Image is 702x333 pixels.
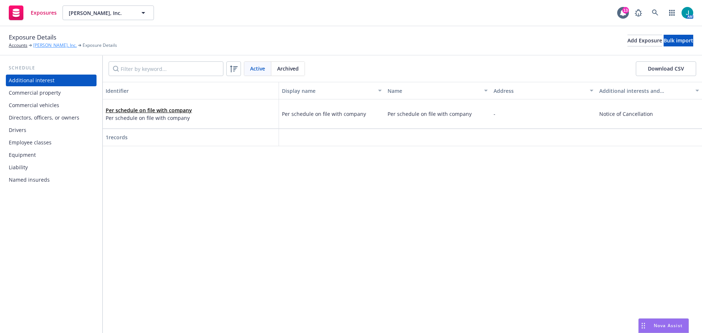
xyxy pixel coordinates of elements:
[106,114,192,122] span: Per schedule on file with company
[596,82,702,99] button: Additional interests and endorsements applied
[491,82,596,99] button: Address
[6,64,97,72] div: Schedule
[6,3,60,23] a: Exposures
[9,75,54,86] div: Additional interest
[9,124,26,136] div: Drivers
[388,87,479,95] div: Name
[63,5,154,20] button: [PERSON_NAME], Inc.
[250,65,265,72] span: Active
[282,110,366,118] span: Per schedule on file with company
[682,7,693,19] img: photo
[9,112,79,124] div: Directors, officers, or owners
[654,322,683,329] span: Nova Assist
[9,162,28,173] div: Liability
[9,87,61,99] div: Commercial property
[6,112,97,124] a: Directors, officers, or owners
[664,35,693,46] button: Bulk import
[9,137,52,148] div: Employee classes
[636,61,696,76] button: Download CSV
[6,87,97,99] a: Commercial property
[83,42,117,49] span: Exposure Details
[6,137,97,148] a: Employee classes
[9,99,59,111] div: Commercial vehicles
[494,87,585,95] div: Address
[279,82,385,99] button: Display name
[69,9,132,17] span: [PERSON_NAME], Inc.
[494,110,495,118] span: -
[106,87,276,95] div: Identifier
[277,65,299,72] span: Archived
[639,319,648,333] div: Drag to move
[109,61,223,76] input: Filter by keyword...
[648,5,663,20] a: Search
[622,7,629,14] div: 13
[627,35,662,46] button: Add Exposure
[599,87,691,95] div: Additional interests and endorsements applied
[282,87,374,95] div: Display name
[31,10,57,16] span: Exposures
[103,82,279,99] button: Identifier
[106,107,192,114] a: Per schedule on file with company
[388,110,472,117] span: Per schedule on file with company
[33,42,77,49] a: [PERSON_NAME], Inc.
[9,42,27,49] a: Accounts
[638,318,689,333] button: Nova Assist
[631,5,646,20] a: Report a Bug
[9,33,56,42] span: Exposure Details
[106,134,128,141] span: 1 records
[106,106,192,114] span: Per schedule on file with company
[6,124,97,136] a: Drivers
[385,82,490,99] button: Name
[6,174,97,186] a: Named insureds
[6,75,97,86] a: Additional interest
[6,99,97,111] a: Commercial vehicles
[6,162,97,173] a: Liability
[665,5,679,20] a: Switch app
[6,149,97,161] a: Equipment
[9,149,36,161] div: Equipment
[599,110,653,118] span: Notice of Cancellation
[9,174,50,186] div: Named insureds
